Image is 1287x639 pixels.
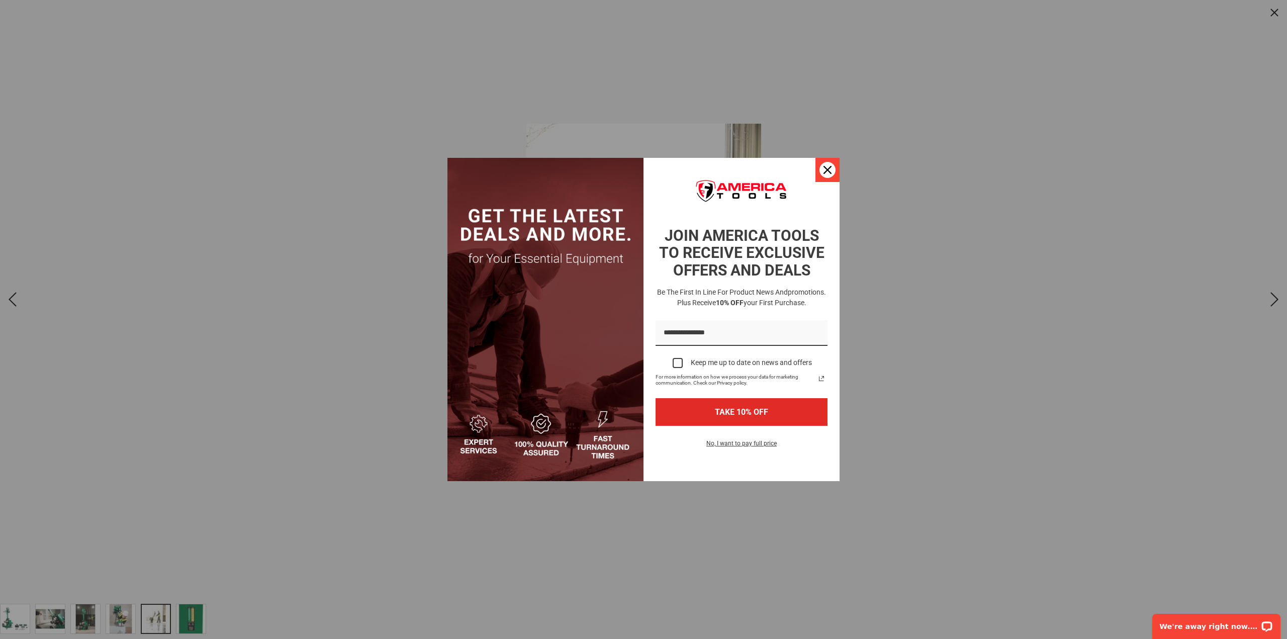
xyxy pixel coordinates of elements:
[815,373,828,385] a: Read our Privacy Policy
[815,158,840,182] button: Close
[1146,607,1287,639] iframe: LiveChat chat widget
[656,374,815,386] span: For more information on how we process your data for marketing communication. Check our Privacy p...
[654,287,830,308] h3: Be the first in line for product news and
[823,166,832,174] svg: close icon
[815,373,828,385] svg: link icon
[698,438,785,455] button: No, I want to pay full price
[656,398,828,426] button: TAKE 10% OFF
[659,227,824,279] strong: JOIN AMERICA TOOLS TO RECEIVE EXCLUSIVE OFFERS AND DEALS
[656,320,828,346] input: Email field
[716,299,744,307] strong: 10% OFF
[691,358,812,367] div: Keep me up to date on news and offers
